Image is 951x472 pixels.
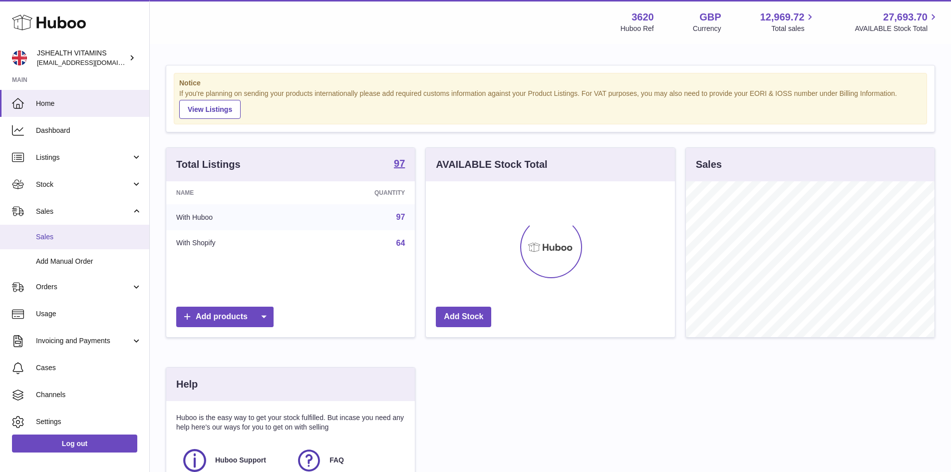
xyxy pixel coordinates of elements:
[436,158,547,171] h3: AVAILABLE Stock Total
[36,207,131,216] span: Sales
[36,282,131,292] span: Orders
[176,413,405,432] p: Huboo is the easy way to get your stock fulfilled. But incase you need any help here's our ways f...
[12,50,27,65] img: internalAdmin-3620@internal.huboo.com
[215,456,266,465] span: Huboo Support
[36,99,142,108] span: Home
[36,336,131,346] span: Invoicing and Payments
[179,89,922,119] div: If you're planning on sending your products internationally please add required customs informati...
[396,239,405,247] a: 64
[699,10,721,24] strong: GBP
[36,417,142,427] span: Settings
[176,378,198,391] h3: Help
[621,24,654,33] div: Huboo Ref
[855,24,939,33] span: AVAILABLE Stock Total
[36,232,142,242] span: Sales
[36,126,142,135] span: Dashboard
[36,309,142,319] span: Usage
[37,48,127,67] div: JSHEALTH VITAMINS
[166,230,301,256] td: With Shopify
[394,158,405,168] strong: 97
[760,10,804,24] span: 12,969.72
[36,257,142,266] span: Add Manual Order
[179,78,922,88] strong: Notice
[883,10,928,24] span: 27,693.70
[760,10,816,33] a: 12,969.72 Total sales
[179,100,241,119] a: View Listings
[36,363,142,373] span: Cases
[693,24,721,33] div: Currency
[329,456,344,465] span: FAQ
[394,158,405,170] a: 97
[166,181,301,204] th: Name
[301,181,415,204] th: Quantity
[36,180,131,189] span: Stock
[12,435,137,453] a: Log out
[166,204,301,230] td: With Huboo
[36,153,131,162] span: Listings
[37,58,147,66] span: [EMAIL_ADDRESS][DOMAIN_NAME]
[176,307,274,327] a: Add products
[771,24,816,33] span: Total sales
[696,158,722,171] h3: Sales
[436,307,491,327] a: Add Stock
[396,213,405,221] a: 97
[176,158,241,171] h3: Total Listings
[855,10,939,33] a: 27,693.70 AVAILABLE Stock Total
[632,10,654,24] strong: 3620
[36,390,142,400] span: Channels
